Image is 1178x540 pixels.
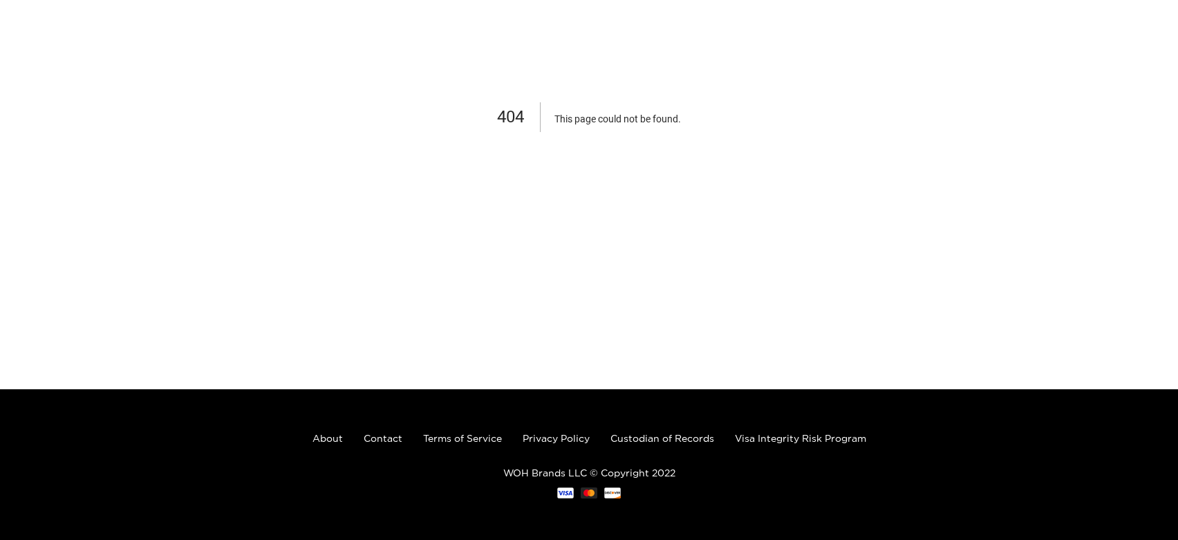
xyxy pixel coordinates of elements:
a: Terms of Service [423,433,502,443]
h1: 404 [497,102,541,132]
a: Contact [364,433,402,443]
h2: This page could not be found . [554,102,681,136]
a: Visa Integrity Risk Program [735,433,866,443]
a: Custodian of Records [610,433,714,443]
a: Privacy Policy [523,433,590,443]
a: About [312,433,343,443]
